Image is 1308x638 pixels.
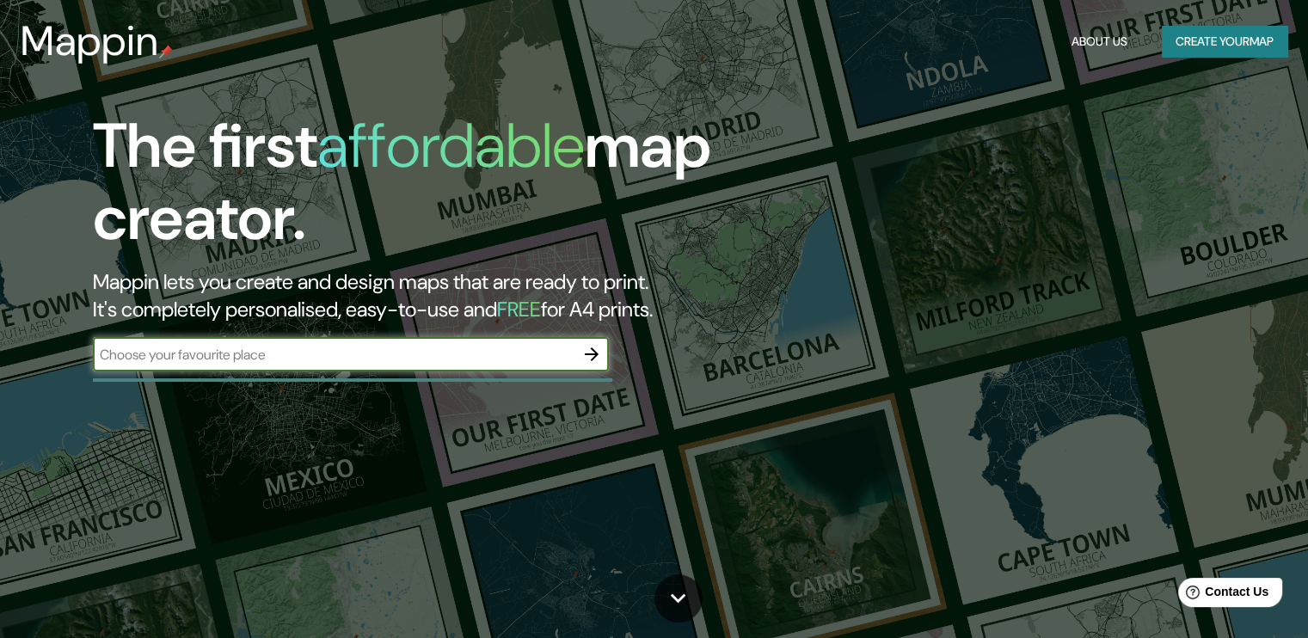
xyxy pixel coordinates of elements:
[93,110,747,268] h1: The first map creator.
[1065,26,1134,58] button: About Us
[497,296,541,322] h5: FREE
[1155,571,1289,619] iframe: Help widget launcher
[1162,26,1287,58] button: Create yourmap
[159,45,173,58] img: mappin-pin
[21,17,159,65] h3: Mappin
[93,268,747,323] h2: Mappin lets you create and design maps that are ready to print. It's completely personalised, eas...
[93,345,574,365] input: Choose your favourite place
[317,106,585,186] h1: affordable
